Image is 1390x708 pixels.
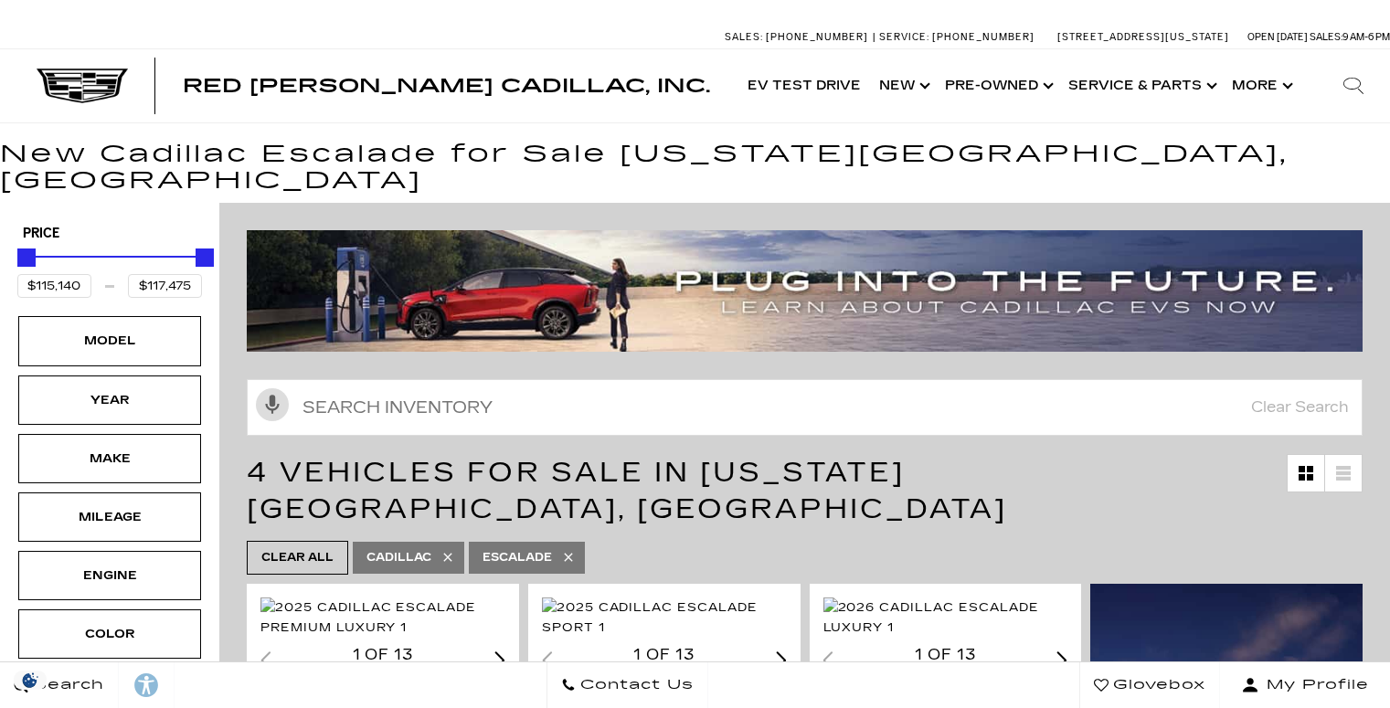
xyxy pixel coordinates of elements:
[247,456,1007,525] span: 4 Vehicles for Sale in [US_STATE][GEOGRAPHIC_DATA], [GEOGRAPHIC_DATA]
[18,375,201,425] div: YearYear
[542,597,790,638] img: 2025 Cadillac Escalade Sport 1
[1109,672,1205,698] span: Glovebox
[64,390,155,410] div: Year
[28,672,104,698] span: Search
[542,597,790,638] div: 1 / 2
[1220,662,1390,708] button: Open user profile menu
[18,609,201,659] div: ColorColor
[256,388,289,421] svg: Click to toggle on voice search
[366,546,431,569] span: Cadillac
[64,565,155,586] div: Engine
[873,32,1039,42] a: Service: [PHONE_NUMBER]
[725,32,873,42] a: Sales: [PHONE_NUMBER]
[1057,651,1068,669] div: Next slide
[936,49,1059,122] a: Pre-Owned
[1247,31,1308,43] span: Open [DATE]
[738,49,870,122] a: EV Test Drive
[9,671,51,690] img: Opt-Out Icon
[183,77,710,95] a: Red [PERSON_NAME] Cadillac, Inc.
[37,69,128,103] img: Cadillac Dark Logo with Cadillac White Text
[494,651,505,669] div: Next slide
[18,316,201,365] div: ModelModel
[64,507,155,527] div: Mileage
[23,226,196,242] h5: Price
[766,31,868,43] span: [PHONE_NUMBER]
[196,248,214,267] div: Maximum Price
[823,597,1072,638] img: 2026 Cadillac Escalade Luxury 1
[17,274,91,298] input: Minimum
[1057,31,1229,43] a: [STREET_ADDRESS][US_STATE]
[128,274,202,298] input: Maximum
[1259,672,1369,698] span: My Profile
[1079,662,1220,708] a: Glovebox
[18,551,201,600] div: EngineEngine
[1059,49,1223,122] a: Service & Parts
[823,597,1072,638] div: 1 / 2
[1342,31,1390,43] span: 9 AM-6 PM
[576,672,694,698] span: Contact Us
[542,645,787,665] div: 1 of 13
[483,546,552,569] span: Escalade
[64,624,155,644] div: Color
[64,449,155,469] div: Make
[260,597,509,638] div: 1 / 2
[776,651,787,669] div: Next slide
[17,242,202,298] div: Price
[17,248,36,267] div: Minimum Price
[183,75,710,97] span: Red [PERSON_NAME] Cadillac, Inc.
[870,49,936,122] a: New
[546,662,708,708] a: Contact Us
[879,31,929,43] span: Service:
[18,434,201,483] div: MakeMake
[247,379,1363,436] input: Search Inventory
[932,31,1035,43] span: [PHONE_NUMBER]
[823,645,1068,665] div: 1 of 13
[18,492,201,542] div: MileageMileage
[1223,49,1299,122] button: More
[725,31,763,43] span: Sales:
[9,671,51,690] section: Click to Open Cookie Consent Modal
[247,230,1376,351] img: ev-blog-post-banners4
[260,645,505,665] div: 1 of 13
[64,331,155,351] div: Model
[261,546,334,569] span: Clear All
[1310,31,1342,43] span: Sales:
[260,597,509,638] img: 2025 Cadillac Escalade Premium Luxury 1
